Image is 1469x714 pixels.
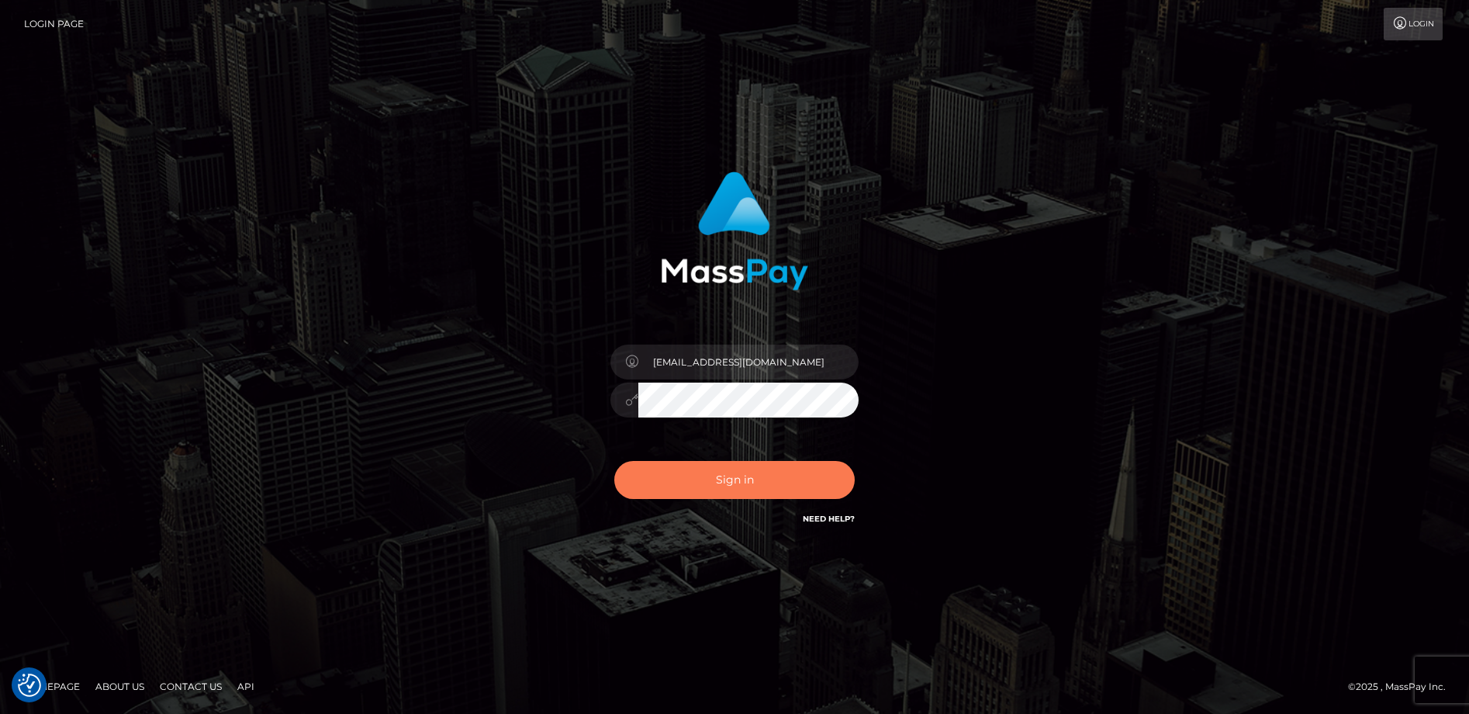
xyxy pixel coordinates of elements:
img: Revisit consent button [18,674,41,697]
a: Login Page [24,8,84,40]
a: Contact Us [154,674,228,698]
button: Sign in [614,461,855,499]
img: MassPay Login [661,172,808,290]
a: About Us [89,674,150,698]
input: Username... [638,345,859,380]
a: Homepage [17,674,86,698]
a: Need Help? [803,514,855,524]
a: Login [1384,8,1443,40]
button: Consent Preferences [18,674,41,697]
a: API [231,674,261,698]
div: © 2025 , MassPay Inc. [1348,678,1457,695]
